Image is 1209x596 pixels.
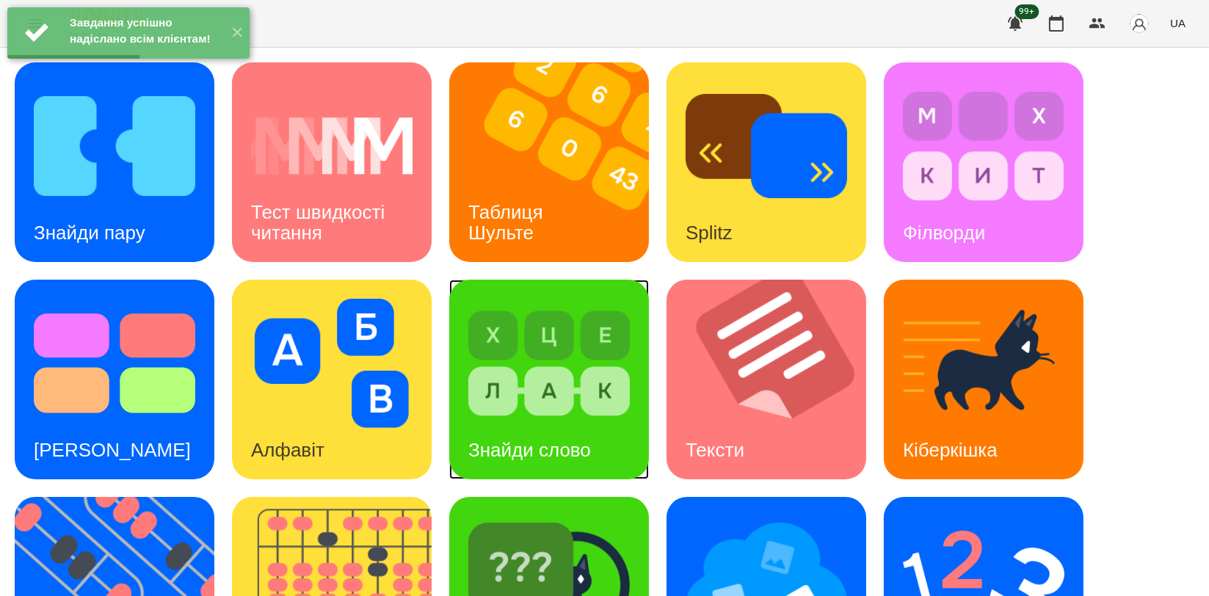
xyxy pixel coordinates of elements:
[34,81,195,211] img: Знайди пару
[15,280,214,479] a: Тест Струпа[PERSON_NAME]
[903,439,998,461] h3: Кіберкішка
[468,201,548,243] h3: Таблиця Шульте
[903,81,1064,211] img: Філворди
[70,15,220,47] div: Завдання успішно надіслано всім клієнтам!
[34,439,191,461] h3: [PERSON_NAME]
[1170,15,1186,31] span: UA
[686,81,847,211] img: Splitz
[251,439,324,461] h3: Алфавіт
[449,280,649,479] a: Знайди словоЗнайди слово
[1129,13,1150,34] img: avatar_s.png
[884,62,1083,262] a: ФілвордиФілворди
[251,81,413,211] img: Тест швидкості читання
[468,439,591,461] h3: Знайди слово
[449,62,649,262] a: Таблиця ШультеТаблиця Шульте
[15,62,214,262] a: Знайди паруЗнайди пару
[686,222,733,244] h3: Splitz
[34,299,195,428] img: Тест Струпа
[449,62,667,262] img: Таблиця Шульте
[251,201,390,243] h3: Тест швидкості читання
[884,280,1083,479] a: КіберкішкаКіберкішка
[1015,4,1039,19] span: 99+
[251,299,413,428] img: Алфавіт
[903,222,985,244] h3: Філворди
[667,62,866,262] a: SplitzSplitz
[34,222,145,244] h3: Знайди пару
[903,299,1064,428] img: Кіберкішка
[232,280,432,479] a: АлфавітАлфавіт
[232,62,432,262] a: Тест швидкості читанняТест швидкості читання
[686,439,744,461] h3: Тексти
[667,280,866,479] a: ТекстиТексти
[468,299,630,428] img: Знайди слово
[667,280,885,479] img: Тексти
[1164,10,1191,37] button: UA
